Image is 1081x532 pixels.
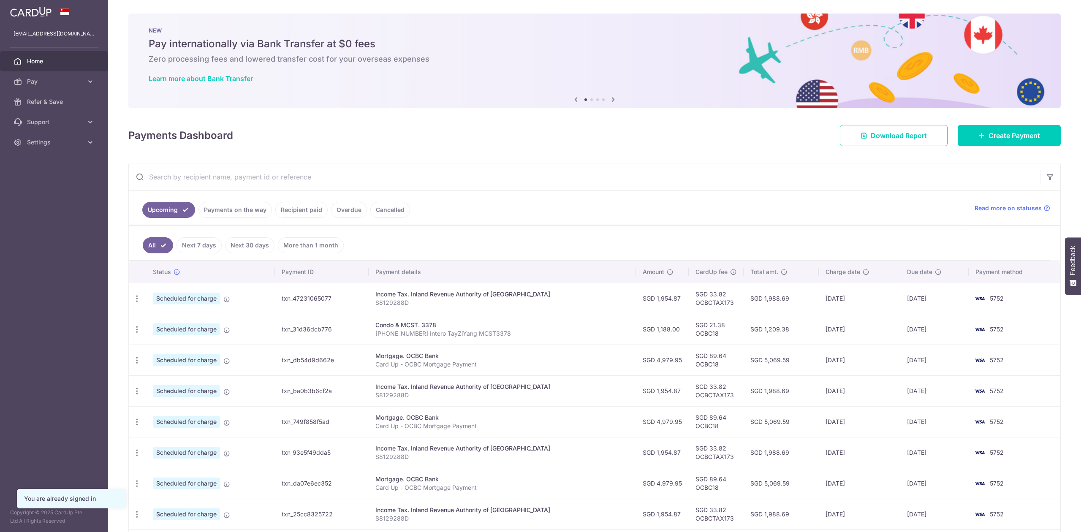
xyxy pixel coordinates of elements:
[819,406,900,437] td: [DATE]
[275,202,328,218] a: Recipient paid
[819,437,900,468] td: [DATE]
[689,499,744,529] td: SGD 33.82 OCBCTAX173
[971,509,988,519] img: Bank Card
[375,383,629,391] div: Income Tax. Inland Revenue Authority of [GEOGRAPHIC_DATA]
[636,345,689,375] td: SGD 4,979.95
[142,202,195,218] a: Upcoming
[900,437,969,468] td: [DATE]
[958,125,1061,146] a: Create Payment
[149,74,253,83] a: Learn more about Bank Transfer
[128,128,233,143] h4: Payments Dashboard
[900,406,969,437] td: [DATE]
[375,422,629,430] p: Card Up - OCBC Mortgage Payment
[375,290,629,299] div: Income Tax. Inland Revenue Authority of [GEOGRAPHIC_DATA]
[275,314,369,345] td: txn_31d36dcb776
[27,77,83,86] span: Pay
[971,355,988,365] img: Bank Card
[990,295,1004,302] span: 5752
[275,375,369,406] td: txn_ba0b3b6cf2a
[375,391,629,399] p: S8129288D
[971,386,988,396] img: Bank Card
[275,283,369,314] td: txn_47231065077
[826,268,860,276] span: Charge date
[819,345,900,375] td: [DATE]
[840,125,948,146] a: Download Report
[900,345,969,375] td: [DATE]
[375,352,629,360] div: Mortgage. OCBC Bank
[819,499,900,529] td: [DATE]
[750,268,778,276] span: Total amt.
[990,387,1004,394] span: 5752
[275,468,369,499] td: txn_da07e6ec352
[990,449,1004,456] span: 5752
[27,138,83,147] span: Settings
[153,447,220,459] span: Scheduled for charge
[689,283,744,314] td: SGD 33.82 OCBCTAX173
[331,202,367,218] a: Overdue
[900,283,969,314] td: [DATE]
[375,475,629,483] div: Mortgage. OCBC Bank
[989,130,1040,141] span: Create Payment
[636,437,689,468] td: SGD 1,954.87
[278,237,344,253] a: More than 1 month
[689,375,744,406] td: SGD 33.82 OCBCTAX173
[375,299,629,307] p: S8129288D
[900,468,969,499] td: [DATE]
[375,506,629,514] div: Income Tax. Inland Revenue Authority of [GEOGRAPHIC_DATA]
[990,418,1004,425] span: 5752
[636,283,689,314] td: SGD 1,954.87
[149,37,1040,51] h5: Pay internationally via Bank Transfer at $0 fees
[900,314,969,345] td: [DATE]
[1065,237,1081,295] button: Feedback - Show survey
[198,202,272,218] a: Payments on the way
[129,163,1040,190] input: Search by recipient name, payment id or reference
[1069,246,1077,275] span: Feedback
[689,437,744,468] td: SGD 33.82 OCBCTAX173
[375,413,629,422] div: Mortgage. OCBC Bank
[744,406,819,437] td: SGD 5,069.59
[636,375,689,406] td: SGD 1,954.87
[149,54,1040,64] h6: Zero processing fees and lowered transfer cost for your overseas expenses
[971,417,988,427] img: Bank Card
[149,27,1040,34] p: NEW
[636,499,689,529] td: SGD 1,954.87
[10,7,52,17] img: CardUp
[369,261,636,283] th: Payment details
[275,345,369,375] td: txn_db54d9d662e
[1027,507,1073,528] iframe: Opens a widget where you can find more information
[27,57,83,65] span: Home
[819,468,900,499] td: [DATE]
[375,514,629,523] p: S8129288D
[819,375,900,406] td: [DATE]
[375,444,629,453] div: Income Tax. Inland Revenue Authority of [GEOGRAPHIC_DATA]
[990,326,1004,333] span: 5752
[27,98,83,106] span: Refer & Save
[689,314,744,345] td: SGD 21.38 OCBC18
[744,468,819,499] td: SGD 5,069.59
[375,453,629,461] p: S8129288D
[744,283,819,314] td: SGD 1,988.69
[689,406,744,437] td: SGD 89.64 OCBC18
[143,237,173,253] a: All
[643,268,664,276] span: Amount
[971,293,988,304] img: Bank Card
[819,283,900,314] td: [DATE]
[744,345,819,375] td: SGD 5,069.59
[900,375,969,406] td: [DATE]
[636,406,689,437] td: SGD 4,979.95
[177,237,222,253] a: Next 7 days
[990,510,1004,518] span: 5752
[375,483,629,492] p: Card Up - OCBC Mortgage Payment
[689,468,744,499] td: SGD 89.64 OCBC18
[153,478,220,489] span: Scheduled for charge
[744,375,819,406] td: SGD 1,988.69
[744,437,819,468] td: SGD 1,988.69
[153,293,220,304] span: Scheduled for charge
[969,261,1060,283] th: Payment method
[275,499,369,529] td: txn_25cc8325722
[27,118,83,126] span: Support
[971,324,988,334] img: Bank Card
[636,314,689,345] td: SGD 1,188.00
[636,468,689,499] td: SGD 4,979.95
[24,494,118,503] div: You are already signed in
